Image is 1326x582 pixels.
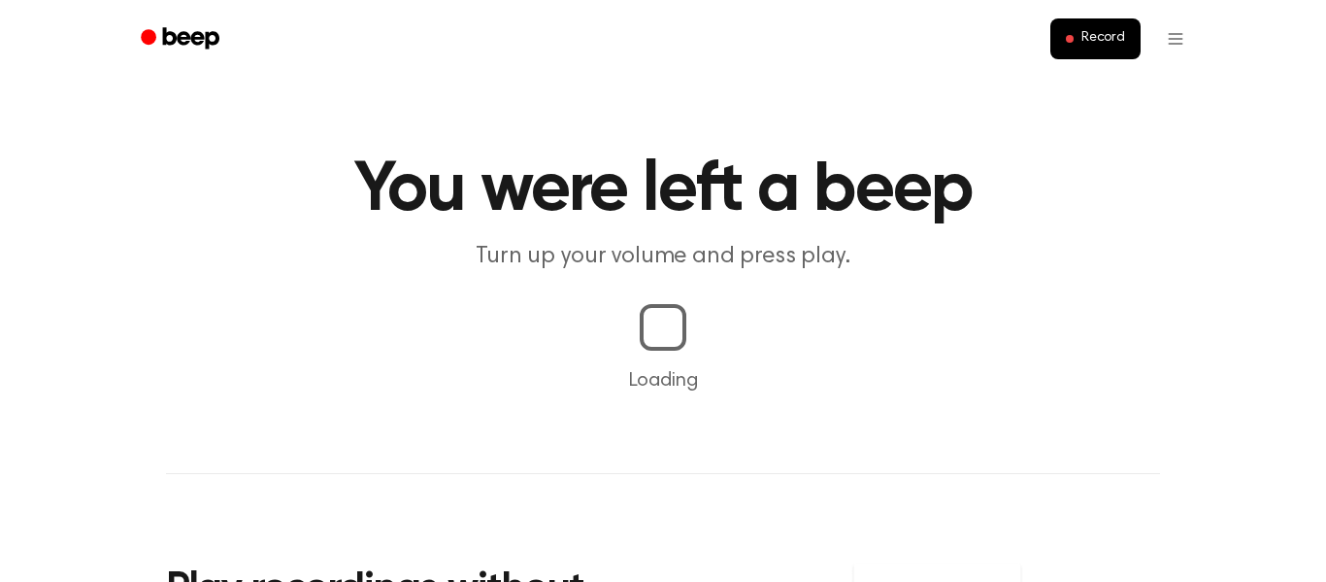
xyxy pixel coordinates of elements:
button: Record [1050,18,1141,59]
p: Turn up your volume and press play. [290,241,1036,273]
button: Open menu [1152,16,1199,62]
h1: You were left a beep [166,155,1160,225]
a: Beep [127,20,237,58]
p: Loading [23,366,1303,395]
span: Record [1081,30,1125,48]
